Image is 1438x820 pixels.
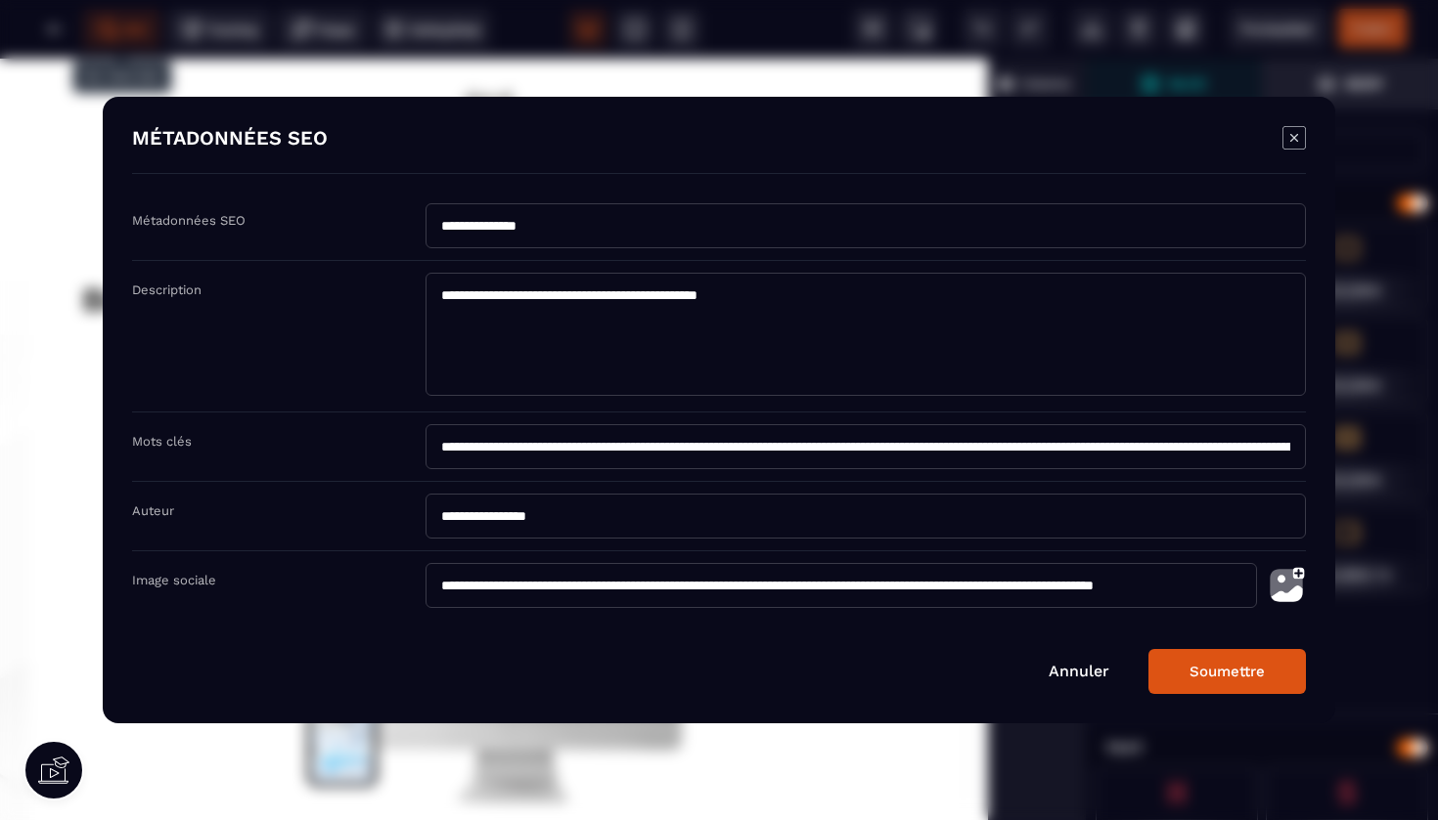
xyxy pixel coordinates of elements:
label: Mots clés [132,434,192,449]
img: 292_qss.png [304,450,684,745]
h4: MÉTADONNÉES SEO [132,126,328,153]
img: 79515fb81ae77b9786bb11d831489bbc_Design_sans_titre-10.png [441,29,547,146]
h1: Voici le récapitulatif de vos achats [215,347,773,403]
img: photo-upload.002a6cb0.svg [1267,563,1306,608]
label: Auteur [132,503,174,518]
label: Image sociale [132,573,216,587]
a: Annuler [1049,662,1109,680]
button: Soumettre [1148,649,1306,694]
label: Description [132,282,202,297]
label: Métadonnées SEO [132,213,246,228]
span: Un mail vous a été envoyé avec les accès au programme exceptionnel que vous avez commandé. [261,284,731,326]
h1: Bravo Félicitations !! Votre inscription a été confirmée ! [29,214,959,270]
